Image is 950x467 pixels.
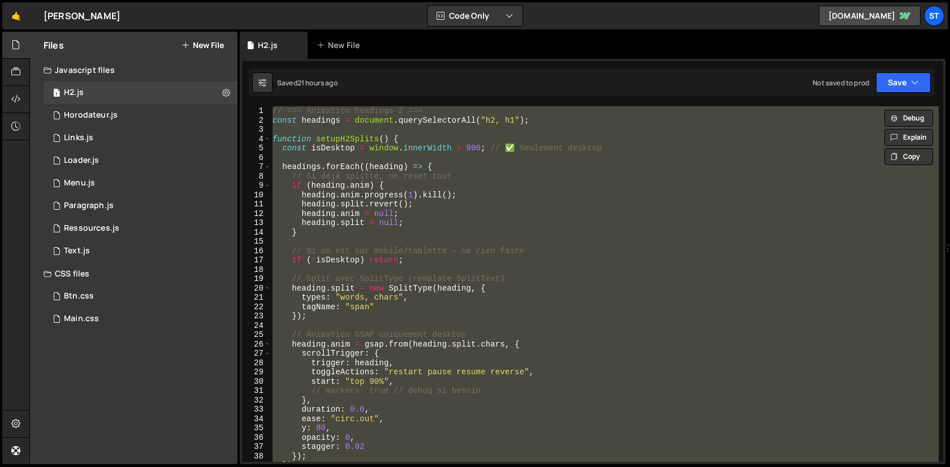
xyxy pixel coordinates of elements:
div: 21 hours ago [297,78,338,88]
a: [DOMAIN_NAME] [819,6,921,26]
div: 15898/42446.js [44,172,237,194]
div: 21 [242,293,271,302]
div: 36 [242,433,271,443]
button: Copy [884,148,933,165]
button: Code Only [427,6,522,26]
div: Saved [277,78,338,88]
div: 15898/42416.css [44,308,237,330]
div: 15898/44119.js [44,217,237,240]
div: 1 [242,106,271,116]
div: 27 [242,349,271,358]
div: 9 [242,181,271,191]
div: 32 [242,396,271,405]
div: 31 [242,386,271,396]
div: 25 [242,330,271,340]
div: CSS files [30,262,237,285]
a: 🤙 [2,2,30,29]
button: Save [876,72,931,93]
div: 35 [242,423,271,433]
div: 26 [242,340,271,349]
div: 14 [242,228,271,237]
div: 12 [242,209,271,219]
div: 20 [242,284,271,293]
div: 5 [242,144,271,153]
div: 11 [242,200,271,209]
div: 28 [242,358,271,368]
div: 34 [242,414,271,424]
div: Links.js [64,133,93,143]
div: 18 [242,265,271,275]
div: Javascript files [30,59,237,81]
div: 30 [242,377,271,387]
div: Not saved to prod [813,78,869,88]
div: Btn.css [64,291,94,301]
div: 37 [242,442,271,452]
div: 13 [242,218,271,228]
div: 17 [242,256,271,265]
div: Menu.js [64,178,95,188]
div: Horodateur.js [64,110,118,120]
div: 24 [242,321,271,331]
div: Loader.js [64,155,99,166]
div: Ressources.js [64,223,119,233]
div: 8 [242,172,271,181]
div: 15898/42478.js [44,149,237,172]
button: Debug [884,110,933,127]
div: 10 [242,191,271,200]
div: 15898/42449.js [44,81,237,104]
div: 33 [242,405,271,414]
div: Text.js [64,246,90,256]
div: H2.js [64,88,84,98]
div: 15898/42450.js [44,194,237,217]
div: 29 [242,367,271,377]
div: 4 [242,135,271,144]
button: New File [182,41,224,50]
div: 19 [242,274,271,284]
div: 15898/42425.css [44,285,237,308]
div: New File [317,40,364,51]
div: 15 [242,237,271,247]
div: 15898/45849.js [44,104,237,127]
div: 15898/42409.js [44,240,237,262]
div: H2.js [258,40,278,51]
div: 22 [242,302,271,312]
div: 2 [242,116,271,126]
span: 1 [53,89,60,98]
div: 6 [242,153,271,163]
div: 3 [242,125,271,135]
div: [PERSON_NAME] [44,9,120,23]
button: Explain [884,129,933,146]
div: 23 [242,312,271,321]
div: 7 [242,162,271,172]
div: 15898/42448.js [44,127,237,149]
h2: Files [44,39,64,51]
div: 38 [242,452,271,461]
div: 16 [242,247,271,256]
div: Main.css [64,314,99,324]
a: St [924,6,944,26]
div: Paragraph.js [64,201,114,211]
